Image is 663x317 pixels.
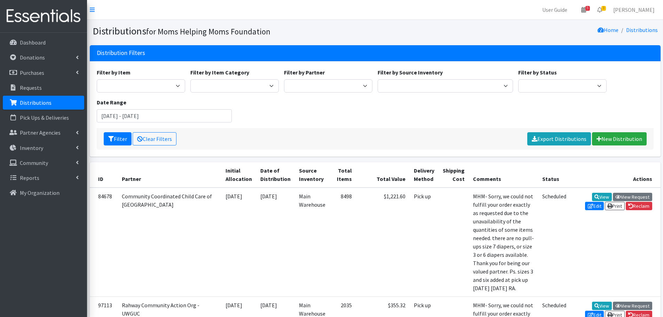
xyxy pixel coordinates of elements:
label: Filter by Source Inventory [378,68,443,77]
a: Purchases [3,66,84,80]
a: Donations [3,50,84,64]
label: Filter by Partner [284,68,325,77]
h1: Distributions [93,25,373,37]
th: ID [90,162,118,188]
a: Pick Ups & Deliveries [3,111,84,125]
th: Partner [118,162,221,188]
a: Dashboard [3,35,84,49]
a: View [592,302,612,310]
th: Delivery Method [410,162,439,188]
p: Donations [20,54,45,61]
a: View Request [613,193,652,201]
p: Dashboard [20,39,46,46]
a: Home [598,26,618,33]
a: My Organization [3,186,84,200]
p: Requests [20,84,42,91]
input: January 1, 2011 - December 31, 2011 [97,109,232,122]
a: Partner Agencies [3,126,84,140]
td: [DATE] [221,188,256,297]
th: Status [538,162,570,188]
a: [PERSON_NAME] [608,3,660,17]
a: Export Distributions [527,132,591,145]
a: Community [3,156,84,170]
td: Pick up [410,188,439,297]
a: View [592,193,612,201]
label: Filter by Item [97,68,131,77]
a: 3 [592,3,608,17]
td: 84678 [90,188,118,297]
p: Reports [20,174,39,181]
td: MHM- Sorry, we could not fulfill your order exactly as requested due to the unavailability of the... [469,188,538,297]
th: Date of Distribution [256,162,295,188]
th: Initial Allocation [221,162,256,188]
p: My Organization [20,189,60,196]
td: 8498 [330,188,356,297]
p: Purchases [20,69,44,76]
span: 3 [601,6,606,11]
small: for Moms Helping Moms Foundation [146,26,270,37]
p: Partner Agencies [20,129,61,136]
a: Edit [585,202,604,210]
td: $1,221.60 [356,188,410,297]
th: Shipping Cost [439,162,469,188]
p: Community [20,159,48,166]
label: Filter by Status [518,68,557,77]
th: Comments [469,162,538,188]
a: Print [605,202,625,210]
a: 5 [576,3,592,17]
a: New Distribution [592,132,647,145]
p: Inventory [20,144,43,151]
a: Inventory [3,141,84,155]
button: Filter [104,132,132,145]
a: Reclaim [626,202,652,210]
label: Filter by Item Category [190,68,249,77]
a: View Request [613,302,652,310]
span: 5 [585,6,590,11]
p: Pick Ups & Deliveries [20,114,69,121]
a: Distributions [626,26,658,33]
h3: Distribution Filters [97,49,145,57]
a: Reports [3,171,84,185]
td: [DATE] [256,188,295,297]
td: Community Coordinated Child Care of [GEOGRAPHIC_DATA] [118,188,221,297]
th: Actions [570,162,661,188]
label: Date Range [97,98,126,106]
a: Distributions [3,96,84,110]
img: HumanEssentials [3,5,84,28]
th: Source Inventory [295,162,330,188]
a: Clear Filters [133,132,176,145]
th: Total Value [356,162,410,188]
td: Main Warehouse [295,188,330,297]
th: Total Items [330,162,356,188]
td: Scheduled [538,188,570,297]
p: Distributions [20,99,52,106]
a: Requests [3,81,84,95]
a: User Guide [537,3,573,17]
